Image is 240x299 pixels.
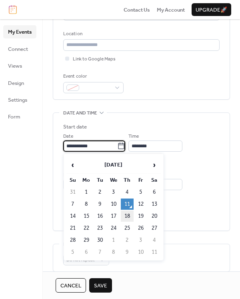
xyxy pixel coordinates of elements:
[80,187,93,198] td: 1
[148,211,161,222] td: 20
[107,199,120,210] td: 10
[60,282,81,290] span: Cancel
[89,278,112,293] button: Save
[63,72,122,80] div: Event color
[66,187,79,198] td: 31
[63,123,87,131] div: Start date
[134,223,147,234] td: 26
[94,223,106,234] td: 23
[8,113,20,121] span: Form
[94,211,106,222] td: 16
[63,30,218,38] div: Location
[148,235,161,246] td: 4
[3,59,36,72] a: Views
[9,5,17,14] img: logo
[8,62,22,70] span: Views
[56,278,86,293] button: Cancel
[107,211,120,222] td: 17
[66,235,79,246] td: 28
[107,187,120,198] td: 3
[3,25,36,38] a: My Events
[157,6,185,14] a: My Account
[148,223,161,234] td: 27
[148,157,160,173] span: ›
[3,110,36,123] a: Form
[80,157,147,174] th: [DATE]
[148,175,161,186] th: Sa
[134,175,147,186] th: Fr
[80,199,93,210] td: 8
[107,247,120,258] td: 8
[148,187,161,198] td: 6
[134,187,147,198] td: 5
[134,235,147,246] td: 3
[80,223,93,234] td: 22
[192,3,231,16] button: Upgrade🚀
[94,282,107,290] span: Save
[148,199,161,210] td: 13
[94,175,106,186] th: Tu
[121,247,134,258] td: 9
[63,109,97,117] span: Date and time
[63,132,73,140] span: Date
[134,199,147,210] td: 12
[134,247,147,258] td: 10
[80,175,93,186] th: Mo
[196,6,227,14] span: Upgrade 🚀
[128,132,139,140] span: Time
[94,235,106,246] td: 30
[134,211,147,222] td: 19
[67,157,79,173] span: ‹
[121,199,134,210] td: 11
[3,93,36,106] a: Settings
[66,247,79,258] td: 5
[66,175,79,186] th: Su
[66,223,79,234] td: 21
[121,187,134,198] td: 4
[73,55,116,63] span: Link to Google Maps
[121,175,134,186] th: Th
[94,187,106,198] td: 2
[8,28,32,36] span: My Events
[8,96,27,104] span: Settings
[107,235,120,246] td: 1
[3,76,36,89] a: Design
[3,42,36,55] a: Connect
[121,211,134,222] td: 18
[66,211,79,222] td: 14
[80,211,93,222] td: 15
[121,235,134,246] td: 2
[80,247,93,258] td: 6
[94,199,106,210] td: 9
[121,223,134,234] td: 25
[107,175,120,186] th: We
[107,223,120,234] td: 24
[80,235,93,246] td: 29
[94,247,106,258] td: 7
[8,45,28,53] span: Connect
[148,247,161,258] td: 11
[124,6,150,14] a: Contact Us
[8,79,24,87] span: Design
[66,199,79,210] td: 7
